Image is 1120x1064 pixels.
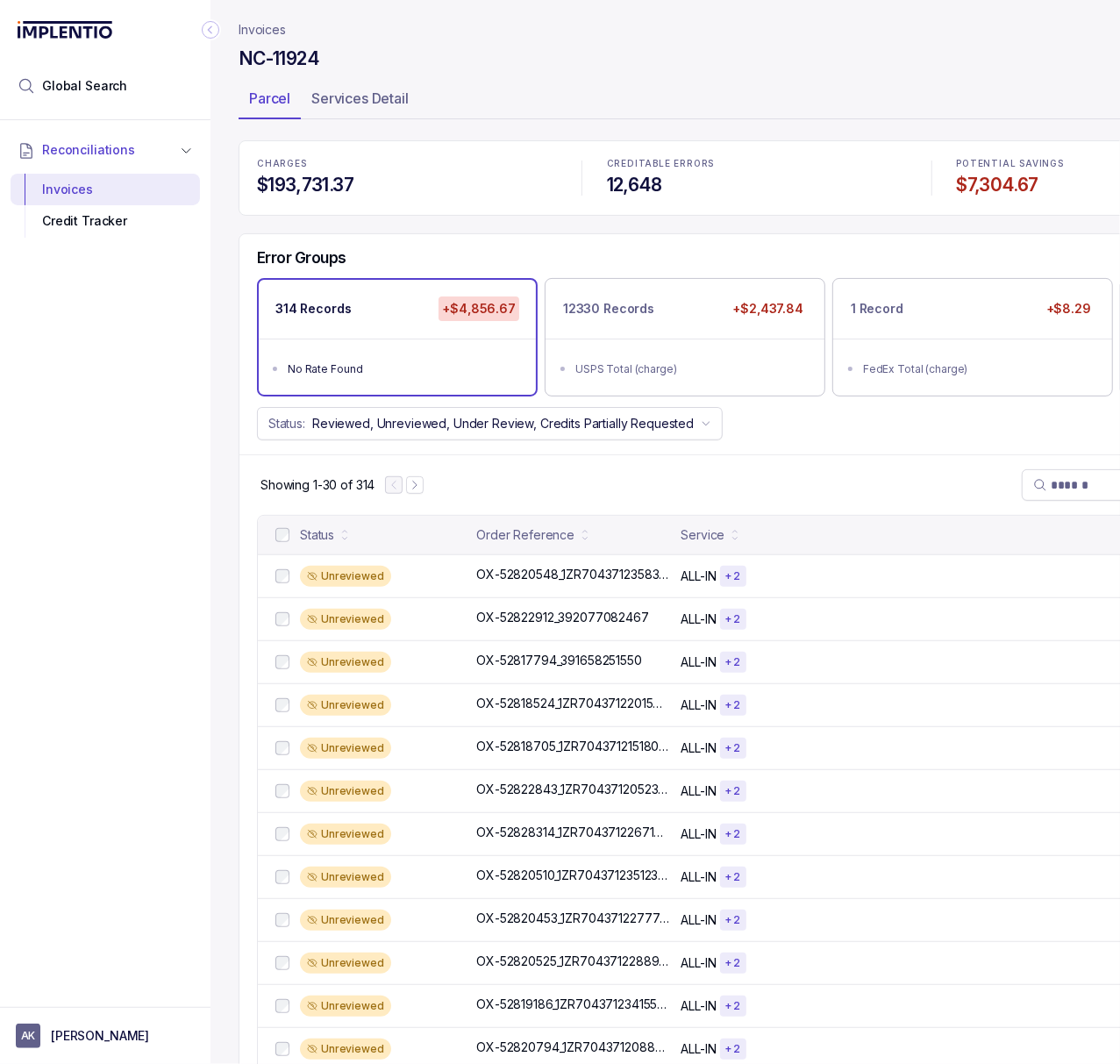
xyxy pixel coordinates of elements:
[300,867,391,888] div: Unreviewed
[725,655,741,669] p: + 2
[725,698,741,712] p: + 2
[275,612,289,626] input: checkbox-checkbox
[300,996,391,1017] div: Unreviewed
[16,1024,40,1048] span: User initials
[300,526,334,544] div: Status
[476,824,670,841] p: OX-52828314_1ZR704371226712137
[275,741,289,755] input: checkbox-checkbox
[476,1039,670,1056] p: OX-52820794_1ZR704371208886869
[681,825,716,843] p: ALL-IN
[275,827,289,841] input: checkbox-checkbox
[260,476,375,494] div: Remaining page entries
[239,84,301,119] li: Tab Parcel
[275,913,289,927] input: checkbox-checkbox
[729,296,807,321] p: +$2,437.84
[260,476,375,494] p: Showing 1-30 of 314
[439,296,519,321] p: +$4,856.67
[476,867,670,884] p: OX-52820510_1ZR704371235123480
[563,300,654,318] p: 12330 Records
[311,88,409,109] p: Services Detail
[275,528,289,542] input: checkbox-checkbox
[288,361,517,378] div: No Rate Found
[275,569,289,583] input: checkbox-checkbox
[257,159,557,169] p: CHARGES
[301,84,419,119] li: Tab Services Detail
[863,361,1093,378] div: FedEx Total (charge)
[16,1024,195,1048] button: User initials[PERSON_NAME]
[275,956,289,970] input: checkbox-checkbox
[275,698,289,712] input: checkbox-checkbox
[725,784,741,798] p: + 2
[11,170,200,241] div: Reconciliations
[681,997,716,1015] p: ALL-IN
[300,781,391,802] div: Unreviewed
[300,738,391,759] div: Unreviewed
[275,870,289,884] input: checkbox-checkbox
[300,652,391,673] div: Unreviewed
[42,141,135,159] span: Reconciliations
[681,954,716,972] p: ALL-IN
[257,248,346,268] h5: Error Groups
[476,609,649,626] p: OX-52822912_392077082467
[476,953,670,970] p: OX-52820525_1ZR704371228899406
[275,999,289,1013] input: checkbox-checkbox
[681,526,724,544] div: Service
[725,741,741,755] p: + 2
[476,738,670,755] p: OX-52818705_1ZR704371215180885
[681,568,716,585] p: ALL-IN
[681,1040,716,1058] p: ALL-IN
[607,173,907,197] h4: 12,648
[275,784,289,798] input: checkbox-checkbox
[25,174,186,205] div: Invoices
[239,21,286,39] a: Invoices
[476,526,574,544] div: Order Reference
[200,19,221,40] div: Collapse Icon
[275,300,351,318] p: 314 Records
[257,407,723,440] button: Status:Reviewed, Unreviewed, Under Review, Credits Partially Requested
[300,910,391,931] div: Unreviewed
[406,476,424,494] button: Next Page
[275,655,289,669] input: checkbox-checkbox
[476,781,670,798] p: OX-52822843_1ZR704371205237708
[575,361,805,378] div: USPS Total (charge)
[42,77,127,95] span: Global Search
[681,611,716,628] p: ALL-IN
[476,652,642,669] p: OX-52817794_391658251550
[476,996,670,1013] p: OX-52819186_1ZR704371234155788
[1043,296,1095,321] p: +$8.29
[249,88,290,109] p: Parcel
[275,1042,289,1056] input: checkbox-checkbox
[725,612,741,626] p: + 2
[681,782,716,800] p: ALL-IN
[312,415,694,432] p: Reviewed, Unreviewed, Under Review, Credits Partially Requested
[300,609,391,630] div: Unreviewed
[681,653,716,671] p: ALL-IN
[607,159,907,169] p: CREDITABLE ERRORS
[851,300,903,318] p: 1 Record
[725,569,741,583] p: + 2
[725,827,741,841] p: + 2
[25,205,186,237] div: Credit Tracker
[300,953,391,974] div: Unreviewed
[681,868,716,886] p: ALL-IN
[476,695,670,712] p: OX-52818524_1ZR704371220150942
[476,566,670,583] p: OX-52820548_1ZR704371235832544
[725,870,741,884] p: + 2
[11,131,200,169] button: Reconciliations
[239,21,286,39] nav: breadcrumb
[725,999,741,1013] p: + 2
[681,696,716,714] p: ALL-IN
[300,824,391,845] div: Unreviewed
[300,1039,391,1060] div: Unreviewed
[725,913,741,927] p: + 2
[239,46,319,71] h4: NC-11924
[268,415,305,432] p: Status:
[725,1042,741,1056] p: + 2
[51,1027,149,1045] p: [PERSON_NAME]
[725,956,741,970] p: + 2
[300,566,391,587] div: Unreviewed
[476,910,670,927] p: OX-52820453_1ZR704371227775694
[681,911,716,929] p: ALL-IN
[257,173,557,197] h4: $193,731.37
